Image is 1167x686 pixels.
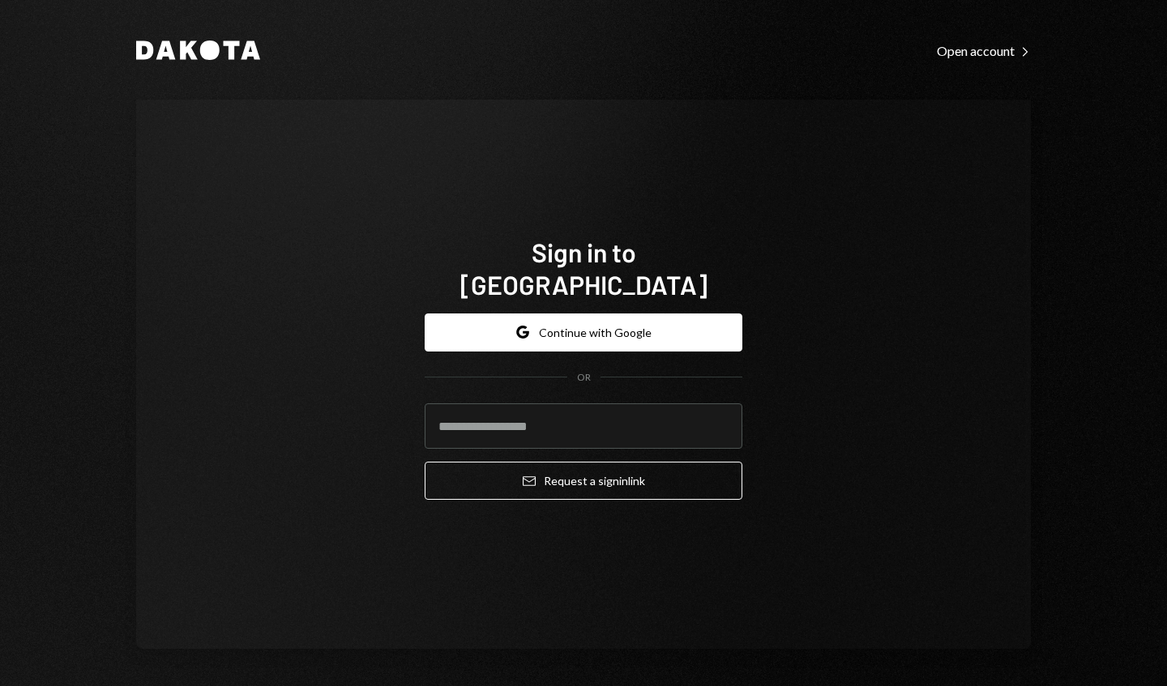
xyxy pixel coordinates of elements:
[937,43,1031,59] div: Open account
[425,313,742,352] button: Continue with Google
[425,462,742,500] button: Request a signinlink
[577,371,591,385] div: OR
[425,236,742,300] h1: Sign in to [GEOGRAPHIC_DATA]
[937,41,1031,59] a: Open account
